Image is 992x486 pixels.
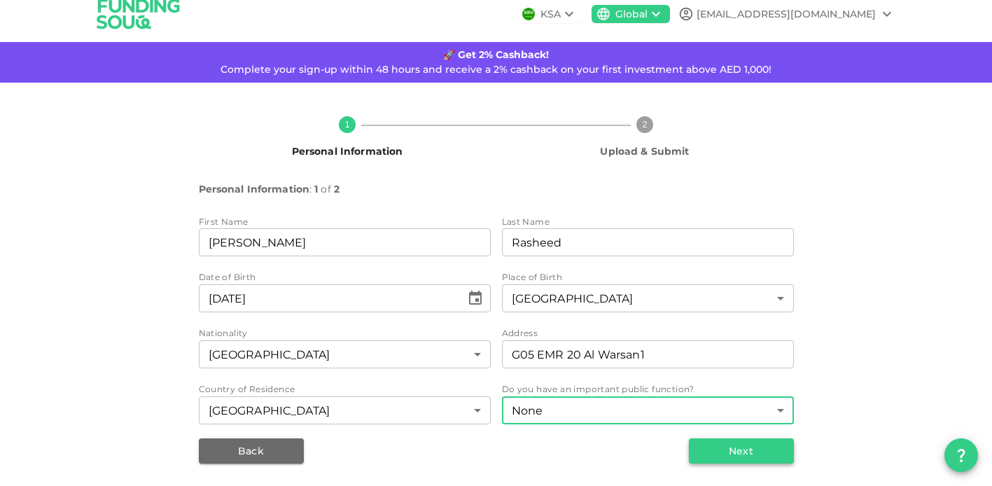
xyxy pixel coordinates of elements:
span: Personal Information [199,181,310,198]
img: flag-sa.b9a346574cdc8950dd34b50780441f57.svg [522,8,535,20]
input: lastName [502,228,794,256]
span: First Name [199,216,249,227]
span: Last Name [502,216,550,227]
span: Upload & Submit [600,145,689,158]
span: : [309,181,312,198]
input: ⁦⁨DD⁩ / ⁨MM⁩ / ⁨YYYY⁩⁩ [199,284,461,312]
span: Personal Information [292,145,403,158]
span: of [321,181,330,198]
button: Next [689,438,794,464]
div: [EMAIL_ADDRESS][DOMAIN_NAME] [697,7,876,22]
span: Country of Residence [199,384,295,394]
text: 1 [345,120,350,130]
text: 2 [643,120,648,130]
input: firstName [199,228,491,256]
span: Do you have an important public function? [502,384,694,394]
div: Global [615,7,648,22]
span: Nationality [199,328,248,338]
div: KSA [540,7,561,22]
span: Place of Birth [502,272,563,282]
div: importantPublicFunction [502,396,794,424]
div: countryOfResidence [199,396,491,424]
div: placeOfBirth [502,284,794,312]
span: 1 [314,181,318,198]
input: address.addressLine [502,340,794,368]
span: Complete your sign-up within 48 hours and receive a 2% cashback on your first investment above AE... [221,63,771,76]
button: Choose date, selected date is Oct 1, 1958 [461,284,489,312]
span: 2 [334,181,340,198]
span: Address [502,328,538,338]
button: question [944,438,978,472]
div: nationality [199,340,491,368]
button: Back [199,438,304,464]
span: Date of Birth [199,270,256,284]
strong: 🚀 Get 2% Cashback! [443,48,549,61]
